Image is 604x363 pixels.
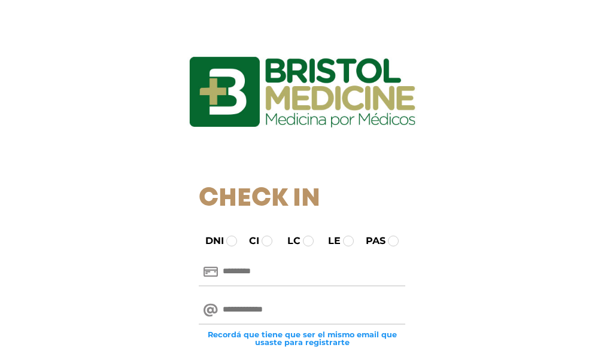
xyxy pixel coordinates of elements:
h1: Check In [199,184,405,214]
label: DNI [195,234,224,248]
label: PAS [355,234,386,248]
label: CI [238,234,259,248]
img: logo_ingresarbristol.jpg [141,14,464,170]
label: LE [317,234,341,248]
label: LC [277,234,301,248]
small: Recordá que tiene que ser el mismo email que usaste para registrarte [199,331,405,346]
